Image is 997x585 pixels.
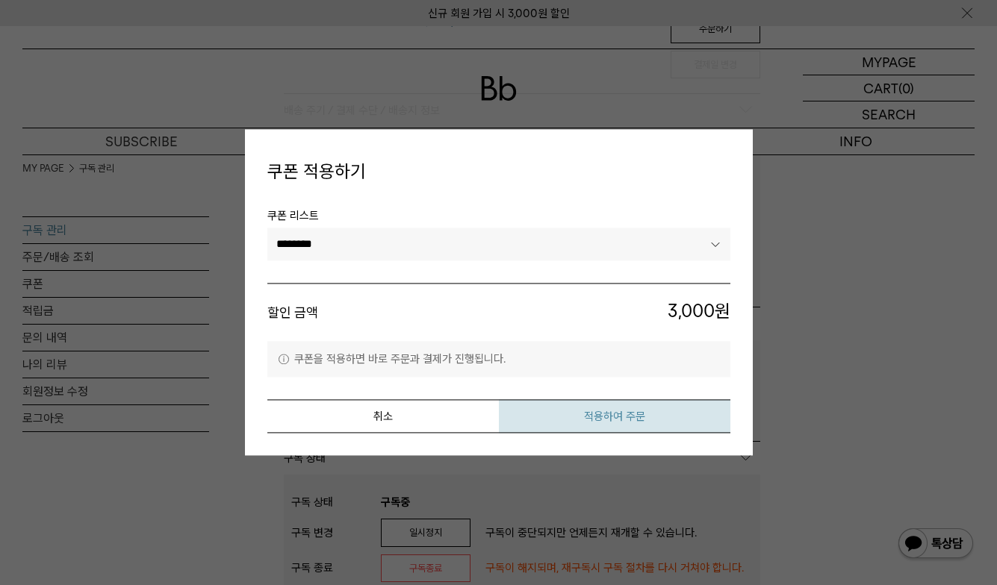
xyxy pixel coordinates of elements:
span: 쿠폰 리스트 [267,207,730,228]
h4: 쿠폰 적용하기 [267,151,730,192]
p: 쿠폰을 적용하면 바로 주문과 결제가 진행됩니다. [267,342,730,378]
button: 적용하여 주문 [499,400,730,434]
button: 취소 [267,400,499,434]
strong: 할인 금액 [267,304,318,320]
span: 3,000 [668,298,715,324]
span: 원 [499,298,730,327]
